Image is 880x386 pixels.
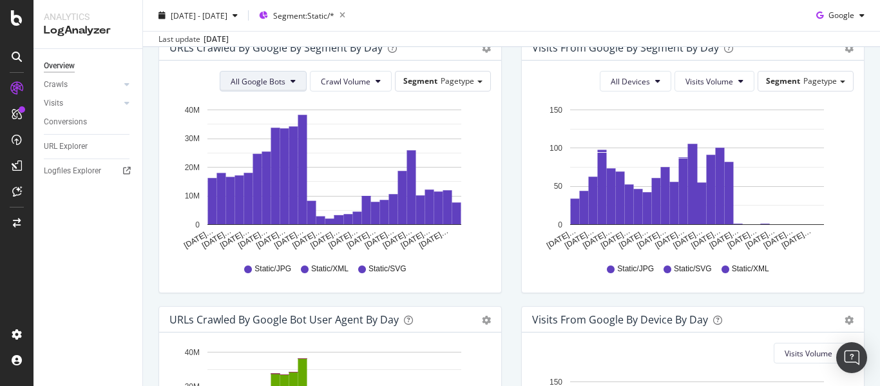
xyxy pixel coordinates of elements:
div: gear [482,44,491,53]
button: [DATE] - [DATE] [153,5,243,26]
button: All Devices [600,71,671,92]
a: Visits [44,97,120,110]
div: Visits From Google By Device By Day [532,313,708,326]
div: Overview [44,59,75,73]
span: Google [828,10,854,21]
div: Last update [158,34,229,45]
a: Conversions [44,115,133,129]
span: Pagetype [441,75,474,86]
div: Open Intercom Messenger [836,342,867,373]
span: Static/XML [732,264,769,275]
text: 150 [550,106,562,115]
span: Visits Volume [785,348,832,359]
svg: A chart. [169,102,486,251]
span: Static/JPG [617,264,654,275]
button: Segment:Static/* [254,5,350,26]
text: 30M [185,134,200,143]
span: Static/SVG [674,264,712,275]
div: URLs Crawled by Google bot User Agent By Day [169,313,399,326]
a: URL Explorer [44,140,133,153]
button: Crawl Volume [310,71,392,92]
div: Crawls [44,78,68,92]
div: LogAnalyzer [44,23,132,38]
text: 20M [185,163,200,172]
text: 0 [558,220,562,229]
div: Conversions [44,115,87,129]
span: All Devices [611,76,650,87]
span: Segment [403,75,437,86]
button: All Google Bots [220,71,307,92]
div: [DATE] [204,34,229,45]
div: URLs Crawled by Google By Segment By Day [169,41,383,54]
a: Crawls [44,78,120,92]
span: Pagetype [803,75,837,86]
a: Overview [44,59,133,73]
div: gear [845,316,854,325]
div: Visits [44,97,63,110]
div: gear [482,316,491,325]
text: 100 [550,144,562,153]
div: Visits from Google By Segment By Day [532,41,719,54]
div: URL Explorer [44,140,88,153]
span: Static/JPG [254,264,291,275]
span: Static/XML [311,264,349,275]
text: 50 [554,182,563,191]
span: Segment: Static/* [273,10,334,21]
div: gear [845,44,854,53]
a: Logfiles Explorer [44,164,133,178]
div: Logfiles Explorer [44,164,101,178]
span: Crawl Volume [321,76,370,87]
span: Visits Volume [685,76,733,87]
svg: A chart. [532,102,849,251]
button: Visits Volume [674,71,754,92]
text: 40M [185,348,200,357]
text: 10M [185,191,200,200]
button: Visits Volume [774,343,854,363]
span: [DATE] - [DATE] [171,10,227,21]
span: All Google Bots [231,76,285,87]
button: Google [811,5,870,26]
div: Analytics [44,10,132,23]
text: 0 [195,220,200,229]
span: Segment [766,75,800,86]
text: 40M [185,106,200,115]
span: Static/SVG [368,264,407,275]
